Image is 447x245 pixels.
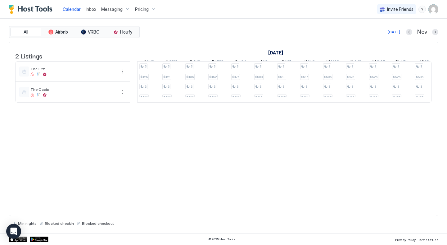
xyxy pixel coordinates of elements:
[186,95,194,99] span: $400
[406,29,412,35] button: Previous month
[63,7,81,12] span: Calendar
[393,75,400,79] span: $526
[394,57,409,66] a: November 13, 2025
[168,64,169,68] span: 3
[285,58,291,65] span: Sat
[30,237,48,242] a: Google Play Store
[9,26,140,38] div: tab-group
[163,75,170,79] span: $421
[140,95,148,99] span: $400
[260,58,262,65] span: 7
[210,57,225,66] a: November 5, 2025
[10,28,41,36] button: All
[107,28,138,36] button: Houfy
[214,85,215,89] span: 3
[82,221,114,226] span: Blocked checkout
[119,68,126,75] button: More options
[387,7,413,12] span: Invite Friends
[189,58,192,65] span: 4
[326,58,330,65] span: 10
[169,58,178,65] span: Mon
[145,85,147,89] span: 3
[239,58,246,65] span: Thu
[55,29,68,35] span: Airbnb
[432,29,438,35] button: Next month
[255,95,262,99] span: $418
[235,58,238,65] span: 6
[425,58,429,65] span: Fri
[418,6,426,13] div: menu
[278,75,285,79] span: $518
[282,85,284,89] span: 3
[86,6,96,12] a: Inbox
[347,75,354,79] span: $475
[188,57,201,66] a: November 4, 2025
[186,75,194,79] span: $436
[260,64,261,68] span: 3
[258,57,269,66] a: November 7, 2025
[75,28,106,36] button: VRBO
[260,85,261,89] span: 3
[280,57,293,66] a: November 8, 2025
[374,64,376,68] span: 3
[282,58,284,65] span: 8
[282,64,284,68] span: 3
[324,95,332,99] span: $405
[400,58,408,65] span: Thu
[331,58,339,65] span: Mon
[372,58,376,65] span: 12
[350,58,353,65] span: 11
[395,236,416,243] a: Privacy Policy
[417,29,427,36] span: Nov
[45,221,74,226] span: Blocked checkin
[324,57,341,66] a: November 10, 2025
[142,57,156,66] a: November 2, 2025
[374,85,376,89] span: 3
[215,58,223,65] span: Wed
[88,29,100,35] span: VRBO
[135,7,149,12] span: Pricing
[418,236,438,243] a: Terms Of Use
[301,95,309,99] span: $404
[347,95,354,99] span: $400
[86,7,96,12] span: Inbox
[420,85,422,89] span: 3
[165,57,179,66] a: November 3, 2025
[193,58,200,65] span: Tue
[395,238,416,242] span: Privacy Policy
[237,85,238,89] span: 3
[166,58,169,65] span: 3
[163,95,171,99] span: $400
[43,28,74,36] button: Airbnb
[328,85,330,89] span: 3
[351,64,353,68] span: 3
[305,85,307,89] span: 3
[30,87,116,92] span: The Oasis
[324,75,332,79] span: $506
[212,58,214,65] span: 5
[9,5,55,14] a: Host Tools Logo
[351,85,353,89] span: 3
[303,57,316,66] a: November 9, 2025
[9,237,27,242] a: App Store
[214,64,215,68] span: 3
[24,29,28,35] span: All
[416,95,423,99] span: $462
[140,75,148,79] span: $425
[120,29,132,35] span: Houfy
[101,7,123,12] span: Messaging
[237,64,238,68] span: 3
[145,64,147,68] span: 3
[15,51,42,60] span: 2 Listings
[370,75,377,79] span: $526
[428,4,438,14] div: User profile
[301,75,308,79] span: $517
[395,58,400,65] span: 13
[18,221,37,226] span: Min nights
[328,64,330,68] span: 3
[418,238,438,242] span: Terms Of Use
[168,85,169,89] span: 3
[234,57,247,66] a: November 6, 2025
